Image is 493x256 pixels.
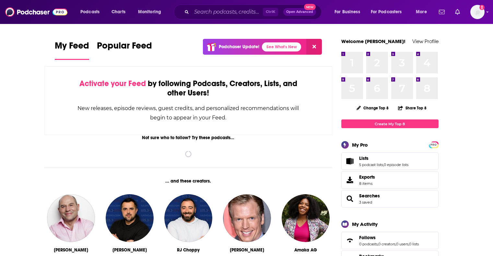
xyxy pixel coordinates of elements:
[384,162,408,167] a: 0 episode lists
[341,232,439,249] span: Follows
[76,7,108,17] button: open menu
[470,5,485,19] img: User Profile
[262,42,301,51] a: See What's New
[283,8,316,16] button: Open AdvancedNew
[470,5,485,19] button: Show profile menu
[430,142,438,147] a: PRO
[282,194,330,242] img: Amaka AG
[341,152,439,170] span: Lists
[344,194,357,203] a: Searches
[54,247,88,253] div: Vincent Moscato
[164,194,212,242] img: RJ Choppy
[359,235,419,240] a: Follows
[79,79,146,88] span: Activate your Feed
[106,194,154,242] img: Shan Shariff
[398,102,427,114] button: Share Top 8
[353,104,393,112] button: Change Top 8
[230,247,264,253] div: Chris Simms
[344,236,357,245] a: Follows
[408,242,409,246] span: ,
[436,6,447,17] a: Show notifications dropdown
[55,40,89,55] span: My Feed
[112,247,147,253] div: Shan Shariff
[383,162,384,167] span: ,
[177,247,200,253] div: RJ Choppy
[359,193,380,199] a: Searches
[359,155,408,161] a: Lists
[395,242,396,246] span: ,
[396,242,408,246] a: 0 users
[359,181,375,186] span: 8 items
[112,7,125,17] span: Charts
[80,7,100,17] span: Podcasts
[341,190,439,207] span: Searches
[411,7,435,17] button: open menu
[359,174,375,180] span: Exports
[416,7,427,17] span: More
[77,104,300,122] div: New releases, episode reviews, guest credits, and personalized recommendations will begin to appe...
[47,194,95,242] img: Vincent Moscato
[409,242,419,246] a: 0 lists
[359,162,383,167] a: 5 podcast lists
[430,142,438,147] span: PRO
[77,79,300,98] div: by following Podcasts, Creators, Lists, and other Users!
[5,6,67,18] img: Podchaser - Follow, Share and Rate Podcasts
[341,38,405,44] a: Welcome [PERSON_NAME]!
[304,4,316,10] span: New
[367,7,411,17] button: open menu
[330,7,368,17] button: open menu
[341,171,439,189] a: Exports
[359,155,369,161] span: Lists
[134,7,170,17] button: open menu
[180,5,328,19] div: Search podcasts, credits, & more...
[412,38,439,44] a: View Profile
[352,142,368,148] div: My Pro
[371,7,402,17] span: For Podcasters
[344,157,357,166] a: Lists
[378,242,378,246] span: ,
[44,135,333,140] div: Not sure who to follow? Try these podcasts...
[359,242,378,246] a: 0 podcasts
[44,178,333,184] div: ... and these creators.
[470,5,485,19] span: Logged in as agoldsmithwissman
[452,6,463,17] a: Show notifications dropdown
[107,7,129,17] a: Charts
[352,221,378,227] div: My Activity
[138,7,161,17] span: Monitoring
[263,8,278,16] span: Ctrl K
[341,119,439,128] a: Create My Top 8
[335,7,360,17] span: For Business
[359,235,376,240] span: Follows
[294,247,317,253] div: Amaka AG
[344,175,357,184] span: Exports
[192,7,263,17] input: Search podcasts, credits, & more...
[55,40,89,60] a: My Feed
[97,40,152,55] span: Popular Feed
[286,10,313,14] span: Open Advanced
[378,242,395,246] a: 0 creators
[223,194,271,242] img: Chris Simms
[359,200,372,205] a: 3 saved
[97,40,152,60] a: Popular Feed
[479,5,485,10] svg: Add a profile image
[219,44,259,50] p: Podchaser Update!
